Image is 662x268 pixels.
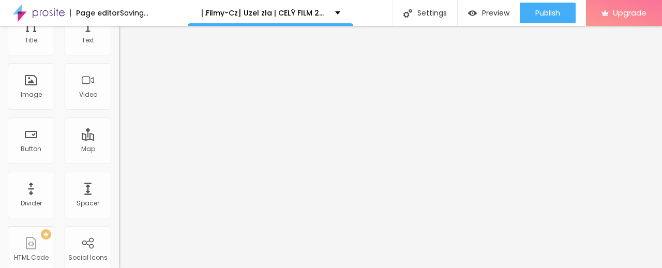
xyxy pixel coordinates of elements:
[458,3,520,23] button: Preview
[77,200,99,207] div: Spacer
[119,26,662,268] iframe: Editor
[25,37,37,44] div: Title
[535,9,560,17] span: Publish
[468,9,477,18] img: view-1.svg
[82,37,94,44] div: Text
[81,145,95,153] div: Map
[21,200,42,207] div: Divider
[403,9,412,18] img: Icone
[482,9,509,17] span: Preview
[520,3,576,23] button: Publish
[79,91,97,98] div: Video
[68,254,108,261] div: Social Icons
[21,145,41,153] div: Button
[70,9,120,17] div: Page editor
[14,254,49,261] div: HTML Code
[201,9,327,17] p: [.Filmy-Cz] Uzel zla | CELÝ FILM 2025 ONLINE ZDARMA SK/CZ DABING I TITULKY
[120,9,148,17] div: Saving...
[613,8,646,17] span: Upgrade
[21,91,42,98] div: Image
